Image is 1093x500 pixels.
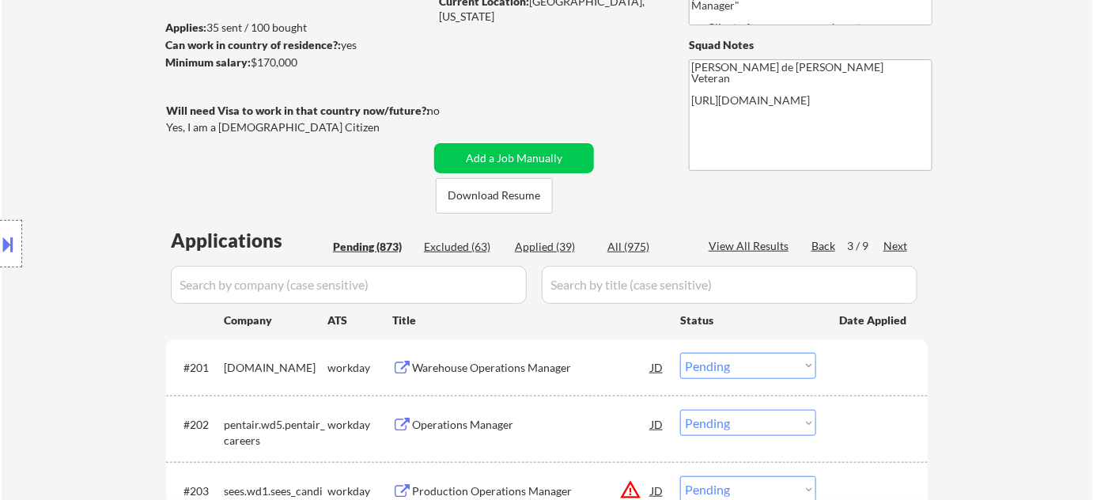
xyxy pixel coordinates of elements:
div: Applied (39) [515,239,594,255]
div: Production Operations Manager [412,483,651,499]
button: Download Resume [436,178,553,214]
div: Next [883,238,909,254]
button: Add a Job Manually [434,143,594,173]
div: Title [392,312,665,328]
div: Status [680,305,816,334]
div: 35 sent / 100 bought [165,20,429,36]
div: $170,000 [165,55,429,70]
div: Warehouse Operations Manager [412,360,651,376]
div: JD [649,353,665,381]
div: workday [327,360,392,376]
div: Date Applied [839,312,909,328]
strong: Can work in country of residence?: [165,38,341,51]
div: Pending (873) [333,239,412,255]
div: Yes, I am a [DEMOGRAPHIC_DATA] Citizen [166,119,433,135]
strong: Applies: [165,21,206,34]
div: 3 / 9 [847,238,883,254]
div: yes [165,37,424,53]
div: Excluded (63) [424,239,503,255]
div: Back [811,238,837,254]
input: Search by title (case sensitive) [542,266,917,304]
div: workday [327,483,392,499]
div: #203 [183,483,211,499]
div: pentair.wd5.pentair_careers [224,417,327,448]
input: Search by company (case sensitive) [171,266,527,304]
div: ATS [327,312,392,328]
div: JD [649,410,665,438]
div: #202 [183,417,211,433]
strong: Will need Visa to work in that country now/future?: [166,104,429,117]
div: All (975) [607,239,686,255]
div: no [427,103,472,119]
strong: Minimum salary: [165,55,251,69]
div: Operations Manager [412,417,651,433]
div: workday [327,417,392,433]
div: View All Results [709,238,793,254]
div: Squad Notes [689,37,932,53]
